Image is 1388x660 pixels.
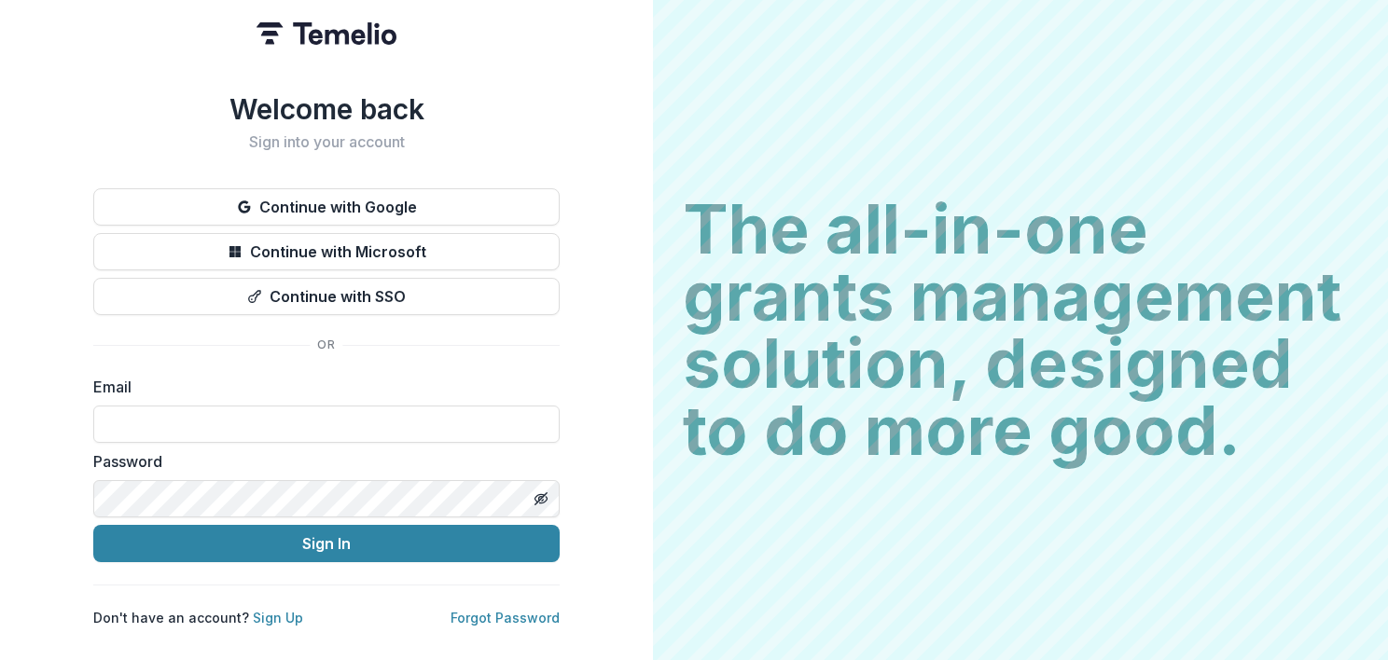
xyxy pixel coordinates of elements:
button: Continue with SSO [93,278,560,315]
p: Don't have an account? [93,608,303,627]
img: Temelio [257,22,396,45]
a: Forgot Password [451,610,560,626]
button: Sign In [93,525,560,562]
h2: Sign into your account [93,133,560,151]
h1: Welcome back [93,92,560,126]
button: Continue with Google [93,188,560,226]
button: Continue with Microsoft [93,233,560,270]
label: Email [93,376,548,398]
label: Password [93,450,548,473]
button: Toggle password visibility [526,484,556,514]
a: Sign Up [253,610,303,626]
